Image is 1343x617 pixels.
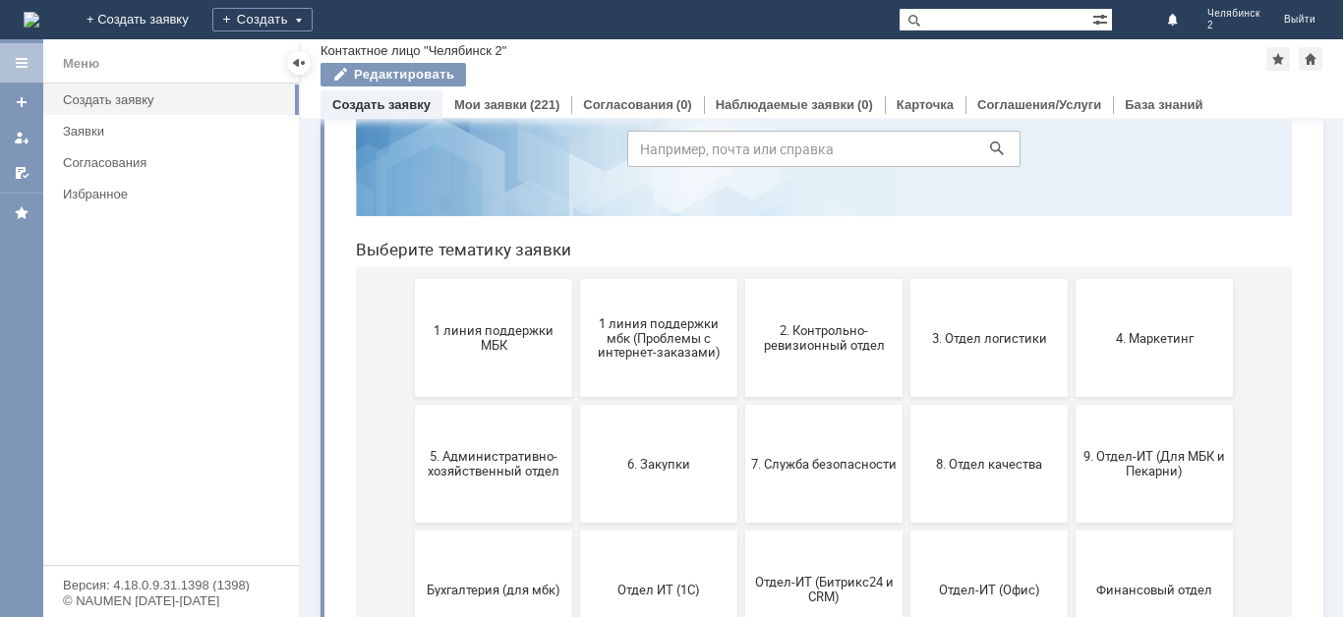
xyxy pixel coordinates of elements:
span: 9. Отдел-ИТ (Для МБК и Пекарни) [741,406,887,435]
div: Контактное лицо "Челябинск 2" [321,43,506,58]
div: Скрыть меню [287,51,311,75]
span: Финансовый отдел [741,538,887,553]
span: 4. Маркетинг [741,287,887,302]
span: 7. Служба безопасности [411,413,556,427]
div: Создать [212,8,313,31]
button: 1 линия поддержки МБК [75,236,232,354]
header: Выберите тематику заявки [16,196,952,216]
button: 9. Отдел-ИТ (Для МБК и Пекарни) [735,362,893,479]
div: (0) [857,97,873,112]
div: Избранное [63,187,265,201]
button: Бухгалтерия (для мбк) [75,487,232,605]
a: Согласования [55,147,295,178]
div: Заявки [63,124,287,139]
a: Заявки [55,116,295,146]
button: 5. Административно-хозяйственный отдел [75,362,232,479]
div: Согласования [63,155,287,170]
span: 2. Контрольно-ревизионный отдел [411,280,556,309]
div: Версия: 4.18.0.9.31.1398 (1398) [63,579,279,591]
span: 5. Административно-хозяйственный отдел [81,406,226,435]
button: Отдел-ИТ (Офис) [570,487,728,605]
span: 8. Отдел качества [576,413,722,427]
span: 6. Закупки [246,413,391,427]
a: Мои заявки [454,97,527,112]
button: 6. Закупки [240,362,397,479]
button: 7. Служба безопасности [405,362,562,479]
input: Например, почта или справка [287,87,680,124]
span: 1 линия поддержки мбк (Проблемы с интернет-заказами) [246,272,391,316]
a: Наблюдаемые заявки [716,97,854,112]
a: Мои заявки [6,122,37,153]
div: Сделать домашней страницей [1299,47,1322,71]
a: Согласования [583,97,673,112]
button: 1 линия поддержки мбк (Проблемы с интернет-заказами) [240,236,397,354]
button: Финансовый отдел [735,487,893,605]
span: 2 [1207,20,1260,31]
span: 3. Отдел логистики [576,287,722,302]
span: Челябинск [1207,8,1260,20]
button: 8. Отдел качества [570,362,728,479]
span: Бухгалтерия (для мбк) [81,538,226,553]
a: Перейти на домашнюю страницу [24,12,39,28]
button: Отдел ИТ (1С) [240,487,397,605]
a: База знаний [1125,97,1202,112]
div: © NAUMEN [DATE]-[DATE] [63,594,279,607]
a: Карточка [897,97,954,112]
span: 1 линия поддержки МБК [81,280,226,309]
div: Добавить в избранное [1266,47,1290,71]
a: Создать заявку [332,97,431,112]
a: Соглашения/Услуги [977,97,1101,112]
img: logo [24,12,39,28]
a: Создать заявку [55,84,295,115]
div: Создать заявку [63,92,287,107]
span: Отдел-ИТ (Офис) [576,538,722,553]
div: (221) [530,97,559,112]
button: 3. Отдел логистики [570,236,728,354]
button: Отдел-ИТ (Битрикс24 и CRM) [405,487,562,605]
div: Меню [63,52,99,76]
span: Отдел-ИТ (Битрикс24 и CRM) [411,532,556,561]
label: Воспользуйтесь поиском [287,48,680,68]
button: 2. Контрольно-ревизионный отдел [405,236,562,354]
button: 4. Маркетинг [735,236,893,354]
div: (0) [676,97,692,112]
a: Создать заявку [6,86,37,118]
span: Отдел ИТ (1С) [246,538,391,553]
a: Мои согласования [6,157,37,189]
span: Расширенный поиск [1092,9,1112,28]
